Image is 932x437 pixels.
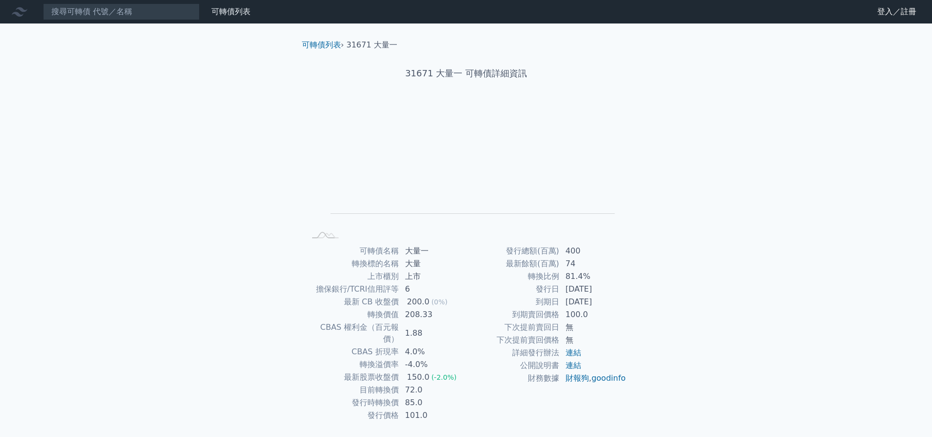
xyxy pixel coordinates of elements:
[306,384,399,396] td: 目前轉換價
[560,308,627,321] td: 100.0
[43,3,200,20] input: 搜尋可轉債 代號／名稱
[466,283,560,296] td: 發行日
[399,409,466,422] td: 101.0
[591,373,626,383] a: goodinfo
[560,245,627,257] td: 400
[560,283,627,296] td: [DATE]
[466,372,560,385] td: 財務數據
[466,270,560,283] td: 轉換比例
[302,40,341,49] a: 可轉債列表
[466,334,560,346] td: 下次提前賣回價格
[566,373,589,383] a: 財報狗
[306,270,399,283] td: 上市櫃別
[306,308,399,321] td: 轉換價值
[566,348,581,357] a: 連結
[306,358,399,371] td: 轉換溢價率
[560,372,627,385] td: ,
[346,39,397,51] li: 31671 大量一
[566,361,581,370] a: 連結
[399,283,466,296] td: 6
[405,371,432,383] div: 150.0
[466,346,560,359] td: 詳細發行辦法
[466,296,560,308] td: 到期日
[399,396,466,409] td: 85.0
[432,298,448,306] span: (0%)
[306,257,399,270] td: 轉換標的名稱
[432,373,457,381] span: (-2.0%)
[306,345,399,358] td: CBAS 折現率
[466,245,560,257] td: 發行總額(百萬)
[869,4,924,20] a: 登入／註冊
[302,39,344,51] li: ›
[211,7,250,16] a: 可轉債列表
[306,321,399,345] td: CBAS 權利金（百元報價）
[560,334,627,346] td: 無
[399,358,466,371] td: -4.0%
[405,296,432,308] div: 200.0
[399,384,466,396] td: 72.0
[321,111,615,228] g: Chart
[306,245,399,257] td: 可轉債名稱
[466,257,560,270] td: 最新餘額(百萬)
[399,345,466,358] td: 4.0%
[560,257,627,270] td: 74
[466,308,560,321] td: 到期賣回價格
[466,359,560,372] td: 公開說明書
[306,371,399,384] td: 最新股票收盤價
[399,245,466,257] td: 大量一
[306,409,399,422] td: 發行價格
[399,270,466,283] td: 上市
[294,67,638,80] h1: 31671 大量一 可轉債詳細資訊
[560,270,627,283] td: 81.4%
[560,296,627,308] td: [DATE]
[306,296,399,308] td: 最新 CB 收盤價
[399,321,466,345] td: 1.88
[560,321,627,334] td: 無
[306,396,399,409] td: 發行時轉換價
[399,257,466,270] td: 大量
[466,321,560,334] td: 下次提前賣回日
[306,283,399,296] td: 擔保銀行/TCRI信用評等
[399,308,466,321] td: 208.33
